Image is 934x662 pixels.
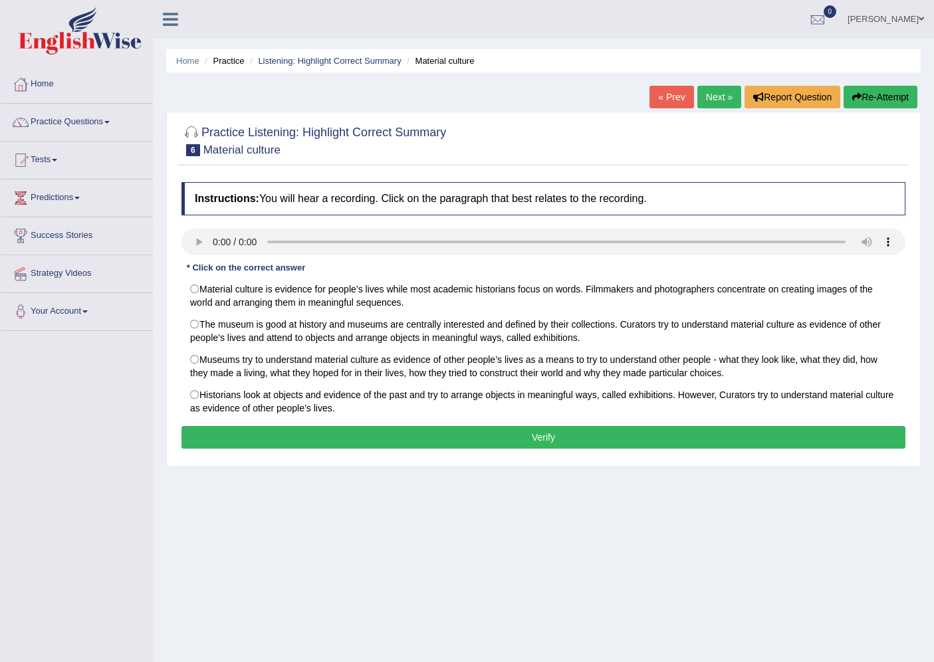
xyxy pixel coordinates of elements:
a: Tests [1,142,152,175]
button: Re-Attempt [844,86,917,108]
b: Instructions: [195,193,259,204]
label: Historians look at objects and evidence of the past and try to arrange objects in meaningful ways... [181,384,905,419]
button: Report Question [745,86,840,108]
span: 0 [824,5,837,18]
h2: Practice Listening: Highlight Correct Summary [181,123,446,156]
div: * Click on the correct answer [181,262,310,275]
label: Museums try to understand material culture as evidence of other people’s lives as a means to try ... [181,348,905,384]
label: The museum is good at history and museums are centrally interested and defined by their collectio... [181,313,905,349]
a: Home [176,56,199,66]
a: Success Stories [1,217,152,251]
a: Next » [697,86,741,108]
a: Strategy Videos [1,255,152,288]
li: Practice [201,55,244,67]
button: Verify [181,426,905,449]
small: Material culture [203,144,281,156]
a: Home [1,66,152,99]
h4: You will hear a recording. Click on the paragraph that best relates to the recording. [181,182,905,215]
a: Practice Questions [1,104,152,137]
a: « Prev [649,86,693,108]
a: Listening: Highlight Correct Summary [258,56,401,66]
a: Predictions [1,179,152,213]
a: Your Account [1,293,152,326]
li: Material culture [404,55,474,67]
label: Material culture is evidence for people’s lives while most academic historians focus on words. Fi... [181,278,905,314]
span: 6 [186,144,200,156]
